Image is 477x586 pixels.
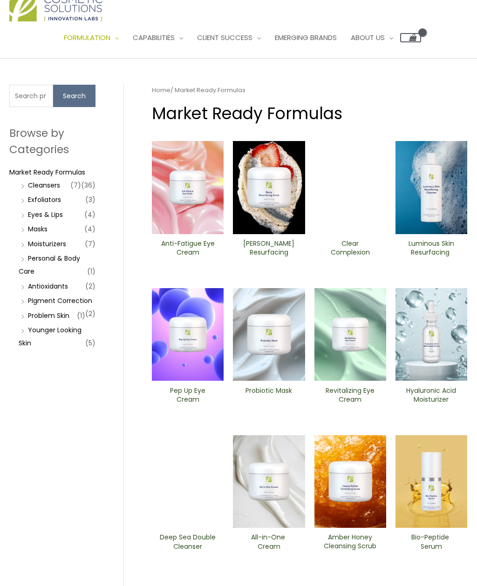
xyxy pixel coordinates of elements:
input: Search products… [9,85,53,107]
img: Revitalizing ​Eye Cream [314,288,386,381]
a: Probiotic Mask [241,386,297,407]
h2: Amber Honey Cleansing Scrub [322,533,378,551]
h2: Pep Up Eye Cream [160,386,216,404]
a: Capabilities [126,24,190,52]
a: Emerging Brands [268,24,344,52]
a: Clear Complexion Alpha Beta ​Cleanser [322,239,378,260]
img: Deep Sea Double Cleanser [152,435,224,528]
h2: Browse by Categories [9,125,95,157]
a: Hyaluronic Acid Moisturizer Serum [403,386,460,407]
h2: Clear Complexion Alpha Beta ​Cleanser [322,239,378,257]
h2: Anti-Fatigue Eye Cream [160,239,216,257]
a: Problem Skin [28,311,69,320]
span: (2) [85,280,95,293]
img: Hyaluronic moisturizer Serum [395,288,467,381]
h2: [PERSON_NAME] Resurfacing Scrub [241,239,297,257]
a: Home [152,86,170,94]
span: (7) [85,237,95,250]
h2: Deep Sea Double Cleanser [160,533,216,551]
a: Market Ready Formulas [9,168,85,177]
span: (2) [85,307,95,320]
a: Eyes & Lips [28,210,63,219]
span: (4) [84,208,95,221]
img: Probiotic Mask [233,288,305,381]
span: (3) [85,193,95,206]
a: Masks [28,224,48,234]
a: PIgment Correction [28,296,92,305]
img: Luminous Skin Resurfacing ​Cleanser [395,141,467,234]
a: Anti-Fatigue Eye Cream [160,239,216,260]
a: Antioxidants [28,282,68,291]
img: Berry Resurfacing Scrub [233,141,305,234]
h2: Hyaluronic Acid Moisturizer Serum [403,386,460,404]
span: Emerging Brands [275,33,337,42]
span: (1) [77,309,85,322]
img: Pep Up Eye Cream [152,288,224,381]
nav: Site Navigation [50,24,421,52]
a: View Shopping Cart, empty [400,33,421,42]
a: Bio-Peptide ​Serum [403,533,460,554]
h2: All-in-One ​Cream [241,533,297,551]
nav: Breadcrumb [152,85,467,96]
h2: Luminous Skin Resurfacing ​Cleanser [403,239,460,257]
span: (4) [84,222,95,236]
h2: Revitalizing ​Eye Cream [322,386,378,404]
img: Bio-Peptide ​Serum [395,435,467,528]
a: Cleansers [28,181,60,190]
a: Personal & Body Care [19,254,80,276]
button: Search [53,85,95,107]
h1: Market Ready Formulas [152,102,467,125]
h2: Probiotic Mask [241,386,297,404]
span: (1) [87,265,95,278]
a: Deep Sea Double Cleanser [160,533,216,554]
span: Formulation [64,33,110,42]
img: Anti Fatigue Eye Cream [152,141,224,234]
span: Client Success [197,33,252,42]
a: Younger Looking Skin [19,325,82,348]
img: Clear Complexion Alpha Beta ​Cleanser [314,141,386,234]
span: (7) [70,179,81,192]
a: Client Success [190,24,268,52]
a: All-in-One ​Cream [241,533,297,554]
span: Capabilities [133,33,175,42]
span: (5) [85,337,95,350]
a: About Us [344,24,400,52]
a: Luminous Skin Resurfacing ​Cleanser [403,239,460,260]
a: Moisturizers [28,239,66,249]
img: Amber Honey Cleansing Scrub [314,435,386,528]
a: Amber Honey Cleansing Scrub [322,533,378,554]
a: Pep Up Eye Cream [160,386,216,407]
h2: Bio-Peptide ​Serum [403,533,460,551]
a: [PERSON_NAME] Resurfacing Scrub [241,239,297,260]
span: About Us [351,33,385,42]
a: Revitalizing ​Eye Cream [322,386,378,407]
span: (36) [81,179,95,192]
img: All In One Cream [233,435,305,528]
a: Exfoliators [28,195,61,204]
a: Formulation [57,24,126,52]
